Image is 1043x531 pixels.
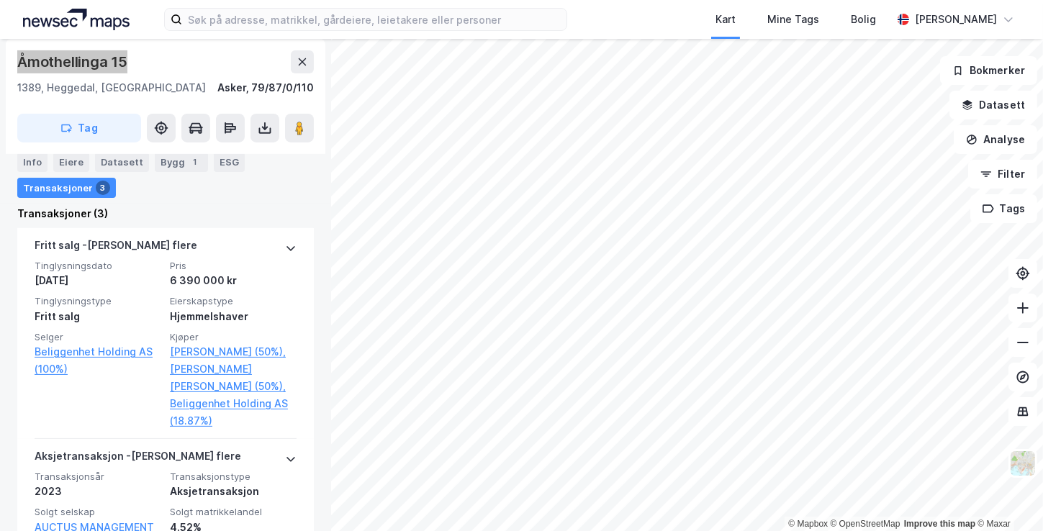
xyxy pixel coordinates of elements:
[17,205,314,222] div: Transaksjoner (3)
[35,448,241,471] div: Aksjetransaksjon - [PERSON_NAME] flere
[170,483,297,500] div: Aksjetransaksjon
[915,11,997,28] div: [PERSON_NAME]
[170,395,297,430] a: Beliggenhet Holding AS (18.87%)
[23,9,130,30] img: logo.a4113a55bc3d86da70a041830d287a7e.svg
[170,272,297,289] div: 6 390 000 kr
[35,471,161,483] span: Transaksjonsår
[17,114,141,142] button: Tag
[53,152,89,172] div: Eiere
[182,9,566,30] input: Søk på adresse, matrikkel, gårdeiere, leietakere eller personer
[35,308,161,325] div: Fritt salg
[96,181,110,195] div: 3
[35,237,197,260] div: Fritt salg - [PERSON_NAME] flere
[170,471,297,483] span: Transaksjonstype
[970,194,1037,223] button: Tags
[217,79,314,96] div: Asker, 79/87/0/110
[968,160,1037,189] button: Filter
[35,260,161,272] span: Tinglysningsdato
[940,56,1037,85] button: Bokmerker
[35,506,161,518] span: Solgt selskap
[35,343,161,378] a: Beliggenhet Holding AS (100%)
[17,152,48,172] div: Info
[170,260,297,272] span: Pris
[904,519,975,529] a: Improve this map
[17,79,206,96] div: 1389, Heggedal, [GEOGRAPHIC_DATA]
[35,295,161,307] span: Tinglysningstype
[971,462,1043,531] div: Kontrollprogram for chat
[715,11,736,28] div: Kart
[170,331,297,343] span: Kjøper
[170,343,297,360] a: [PERSON_NAME] (50%),
[17,178,116,198] div: Transaksjoner
[851,11,876,28] div: Bolig
[1009,450,1037,477] img: Z
[831,519,900,529] a: OpenStreetMap
[170,295,297,307] span: Eierskapstype
[35,272,161,289] div: [DATE]
[95,152,149,172] div: Datasett
[788,519,828,529] a: Mapbox
[170,506,297,518] span: Solgt matrikkelandel
[17,50,130,73] div: Åmothellinga 15
[170,308,297,325] div: Hjemmelshaver
[188,155,202,169] div: 1
[35,331,161,343] span: Selger
[971,462,1043,531] iframe: Chat Widget
[214,152,245,172] div: ESG
[949,91,1037,119] button: Datasett
[767,11,819,28] div: Mine Tags
[954,125,1037,154] button: Analyse
[155,152,208,172] div: Bygg
[35,483,161,500] div: 2023
[170,360,297,395] a: [PERSON_NAME] [PERSON_NAME] (50%),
